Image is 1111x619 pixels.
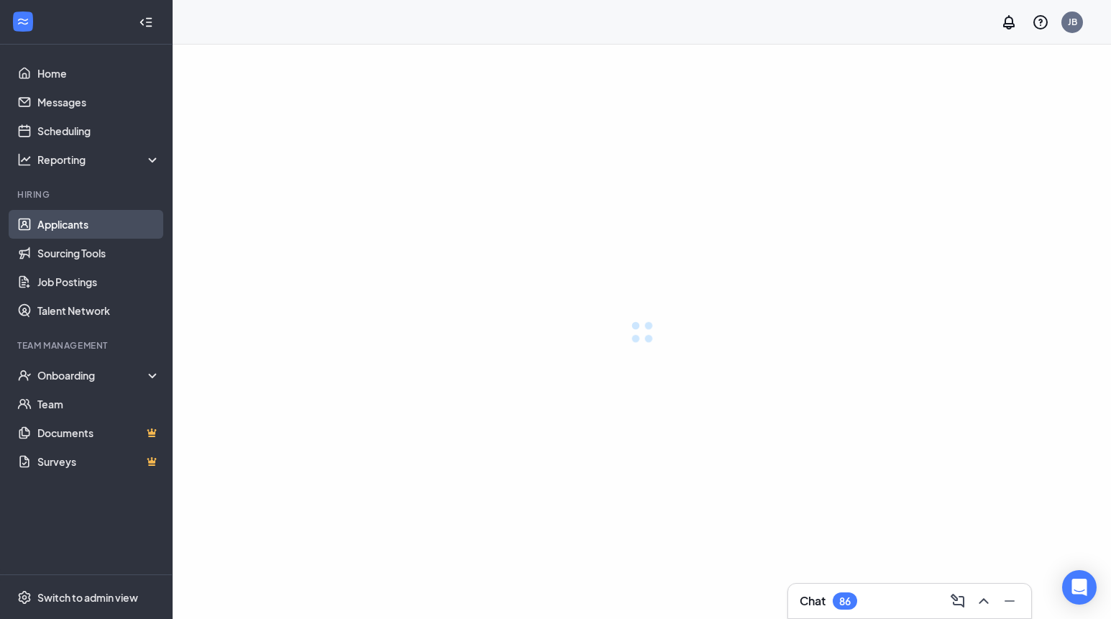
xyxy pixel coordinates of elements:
a: Messages [37,88,160,116]
a: Applicants [37,210,160,239]
button: Minimize [997,590,1020,613]
svg: Settings [17,590,32,605]
a: Team [37,390,160,418]
svg: UserCheck [17,368,32,382]
div: 86 [839,595,851,607]
a: SurveysCrown [37,447,160,476]
div: JB [1068,16,1077,28]
a: Job Postings [37,267,160,296]
svg: QuestionInfo [1032,14,1049,31]
a: DocumentsCrown [37,418,160,447]
svg: Minimize [1001,592,1018,610]
button: ComposeMessage [945,590,968,613]
svg: ChevronUp [975,592,992,610]
div: Onboarding [37,368,161,382]
svg: Analysis [17,152,32,167]
div: Reporting [37,152,161,167]
svg: WorkstreamLogo [16,14,30,29]
svg: Notifications [1000,14,1018,31]
h3: Chat [800,593,826,609]
a: Scheduling [37,116,160,145]
button: ChevronUp [971,590,994,613]
a: Sourcing Tools [37,239,160,267]
div: Team Management [17,339,157,352]
div: Switch to admin view [37,590,138,605]
div: Hiring [17,188,157,201]
a: Talent Network [37,296,160,325]
svg: ComposeMessage [949,592,966,610]
svg: Collapse [139,15,153,29]
div: Open Intercom Messenger [1062,570,1097,605]
a: Home [37,59,160,88]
